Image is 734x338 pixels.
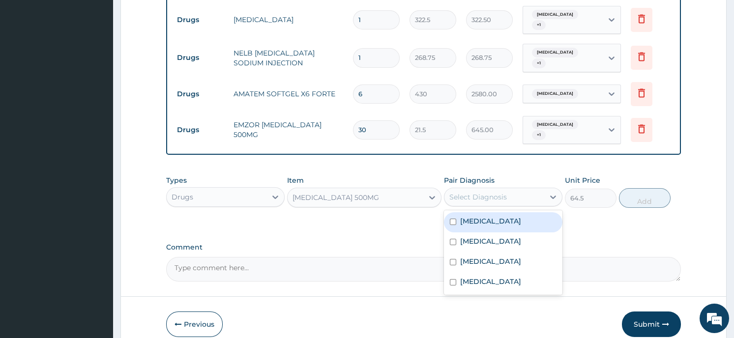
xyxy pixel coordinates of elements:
[161,5,185,28] div: Minimize live chat window
[18,49,40,74] img: d_794563401_company_1708531726252_794563401
[532,130,546,140] span: + 1
[166,176,187,185] label: Types
[172,49,229,67] td: Drugs
[229,115,348,144] td: EMZOR [MEDICAL_DATA] 500MG
[532,10,578,20] span: [MEDICAL_DATA]
[532,89,578,99] span: [MEDICAL_DATA]
[57,105,136,204] span: We're online!
[166,311,223,337] button: Previous
[532,120,578,130] span: [MEDICAL_DATA]
[172,85,229,103] td: Drugs
[460,256,521,266] label: [MEDICAL_DATA]
[460,277,521,286] label: [MEDICAL_DATA]
[229,84,348,104] td: AMATEM SOFTGEL X6 FORTE
[293,193,379,202] div: [MEDICAL_DATA] 500MG
[172,192,193,202] div: Drugs
[460,216,521,226] label: [MEDICAL_DATA]
[532,20,546,30] span: + 1
[565,175,600,185] label: Unit Price
[622,311,681,337] button: Submit
[229,43,348,73] td: NELB [MEDICAL_DATA] SODIUM INJECTION
[172,11,229,29] td: Drugs
[287,175,304,185] label: Item
[5,230,187,264] textarea: Type your message and hit 'Enter'
[619,188,671,208] button: Add
[229,10,348,29] td: [MEDICAL_DATA]
[444,175,495,185] label: Pair Diagnosis
[460,236,521,246] label: [MEDICAL_DATA]
[172,121,229,139] td: Drugs
[166,243,680,252] label: Comment
[51,55,165,68] div: Chat with us now
[449,192,507,202] div: Select Diagnosis
[532,48,578,57] span: [MEDICAL_DATA]
[532,58,546,68] span: + 1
